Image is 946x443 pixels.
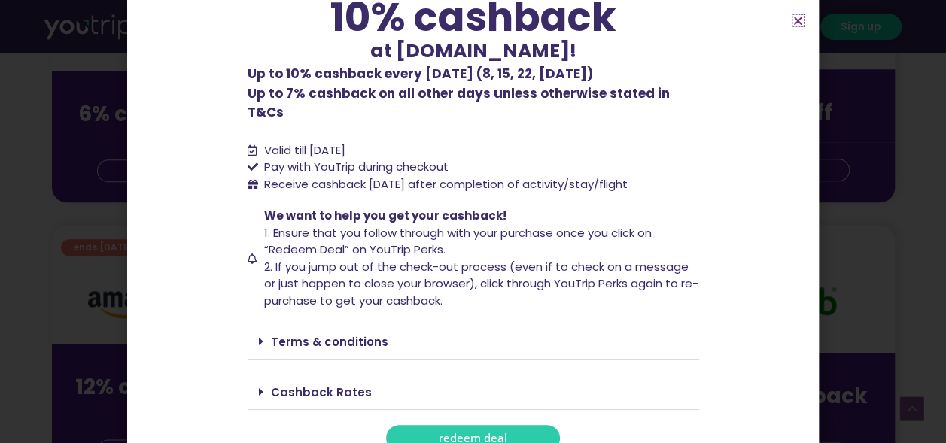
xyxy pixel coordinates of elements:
[264,142,345,158] span: Valid till [DATE]
[248,324,699,360] div: Terms & conditions
[248,65,593,83] b: Up to 10% cashback every [DATE] (8, 15, 22, [DATE])
[264,176,628,192] span: Receive cashback [DATE] after completion of activity/stay/flight
[264,225,652,258] span: 1. Ensure that you follow through with your purchase once you click on “Redeem Deal” on YouTrip P...
[271,334,388,350] a: Terms & conditions
[248,65,699,123] p: Up to 7% cashback on all other days unless otherwise stated in T&Cs
[792,15,804,26] a: Close
[264,259,698,308] span: 2. If you jump out of the check-out process (even if to check on a message or just happen to clos...
[264,208,506,223] span: We want to help you get your cashback!
[248,375,699,410] div: Cashback Rates
[260,159,449,176] span: Pay with YouTrip during checkout
[271,384,372,400] a: Cashback Rates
